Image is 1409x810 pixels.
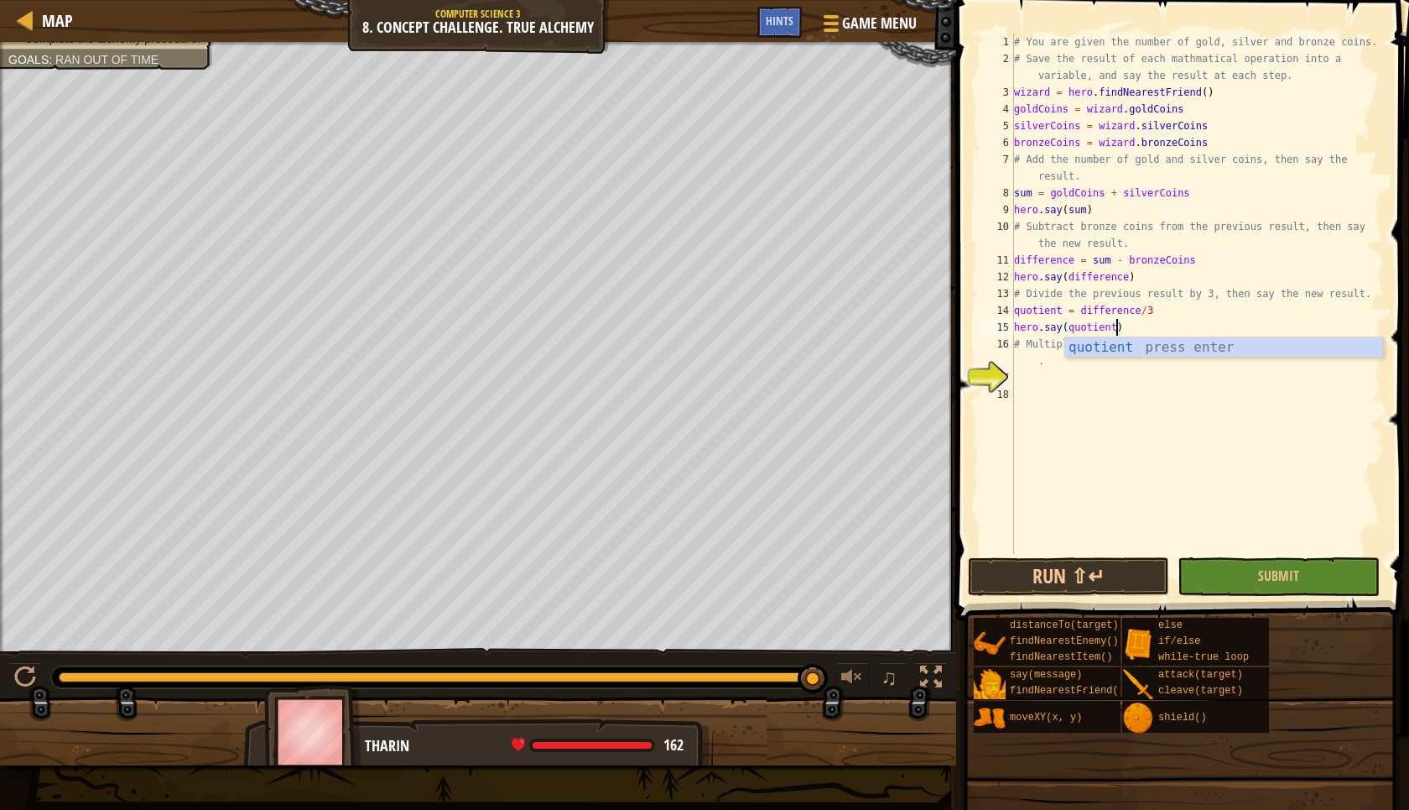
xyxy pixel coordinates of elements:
[512,738,684,753] div: health: 162 / 162
[877,662,906,697] button: ♫
[980,386,1014,403] div: 18
[663,734,684,755] span: 162
[49,53,55,66] span: :
[980,269,1014,285] div: 12
[980,50,1014,84] div: 2
[1010,651,1112,663] span: findNearestItem()
[980,34,1014,50] div: 1
[1122,703,1154,734] img: portrait.png
[1178,557,1379,596] button: Submit
[980,302,1014,319] div: 14
[980,319,1014,336] div: 15
[34,9,73,32] a: Map
[835,662,869,697] button: Adjust volume
[365,735,696,757] div: Tharin
[1158,685,1243,697] span: cleave(target)
[1158,651,1249,663] span: while-true loop
[974,703,1006,734] img: portrait.png
[1258,567,1299,585] span: Submit
[980,201,1014,218] div: 9
[264,685,361,778] img: thang_avatar_frame.png
[980,285,1014,302] div: 13
[914,662,948,697] button: Toggle fullscreen
[766,13,793,29] span: Hints
[8,662,42,697] button: ⌘ + P: Play
[980,118,1014,134] div: 5
[1010,669,1082,681] span: say(message)
[1158,669,1243,681] span: attack(target)
[842,13,917,34] span: Game Menu
[980,369,1014,386] div: 17
[980,84,1014,101] div: 3
[1158,635,1200,647] span: if/else
[1122,628,1154,660] img: portrait.png
[980,134,1014,151] div: 6
[1122,669,1154,701] img: portrait.png
[8,53,49,66] span: Goals
[980,218,1014,252] div: 10
[1158,619,1183,631] span: else
[980,252,1014,269] div: 11
[1010,685,1125,697] span: findNearestFriend()
[974,669,1006,701] img: portrait.png
[1010,619,1119,631] span: distanceTo(target)
[980,336,1014,369] div: 16
[980,185,1014,201] div: 8
[974,628,1006,660] img: portrait.png
[1158,712,1207,724] span: shield()
[980,151,1014,185] div: 7
[55,53,159,66] span: Ran out of time
[42,9,73,32] span: Map
[881,665,897,690] span: ♫
[980,101,1014,118] div: 4
[1010,635,1119,647] span: findNearestEnemy()
[1010,712,1082,724] span: moveXY(x, y)
[968,557,1169,596] button: Run ⇧↵
[810,7,927,46] button: Game Menu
